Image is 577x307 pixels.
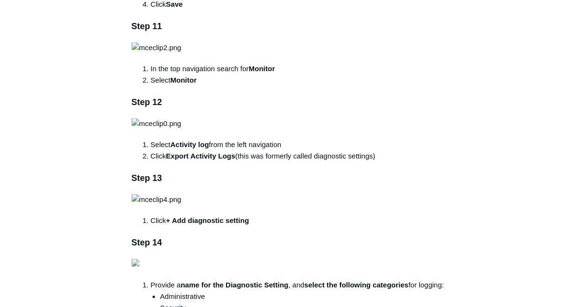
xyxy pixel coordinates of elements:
li: Click [151,215,446,226]
strong: Export Activity Logs [166,152,235,160]
strong: Monitor [249,64,275,73]
h3: Step 14 [132,236,446,250]
li: Select [151,74,446,86]
img: 41428195825043 [132,259,139,266]
img: mceclip4.png [132,194,181,205]
img: mceclip0.png [132,118,181,129]
li: Click (this was formerly called diagnostic settings) [151,150,446,162]
li: Administrative [160,291,446,302]
h3: Step 11 [132,20,446,33]
strong: name for the Diagnostic Setting [181,281,288,289]
h3: Step 13 [132,171,446,185]
strong: Activity log [170,140,209,148]
li: Select from the left navigation [151,139,446,150]
strong: Monitor [170,76,196,84]
strong: select the following categories [304,281,408,289]
h3: Step 12 [132,95,446,109]
li: In the top navigation search for [151,63,446,74]
img: mceclip2.png [132,42,181,53]
strong: + Add diagnostic setting [166,216,249,224]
